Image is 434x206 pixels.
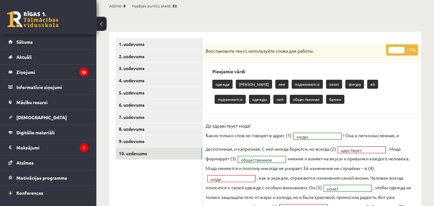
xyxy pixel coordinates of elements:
[116,123,202,135] a: 8. uzdevums
[79,68,88,76] i: 28
[8,95,88,110] a: Mācību resursi
[116,87,202,99] a: 5. uzdevums
[173,1,177,11] span: 52
[16,140,88,155] legend: Maksājumi
[132,1,172,11] span: Kopējais punktu skaits:
[215,95,246,104] p: подчиняются
[16,65,88,79] legend: Ziņojumi
[212,69,411,74] h3: Pieejamie vārdi
[206,121,292,140] p: Да здравствует мода! Каких только слов не говорят в адрес (1)
[324,185,371,192] a: хочет
[116,62,202,74] a: 3. uzdevums
[236,80,272,89] p: [PERSON_NAME]
[238,156,286,163] a: общественное
[16,114,67,120] span: [DEMOGRAPHIC_DATA]
[116,148,202,159] a: 10. uzdevums
[290,95,323,104] p: общественная
[367,80,378,89] p: ей
[16,54,32,60] span: Aktuāli
[8,49,88,64] a: Aktuāli
[294,133,341,139] a: моды
[326,80,342,89] p: хотит
[8,140,88,155] a: Maksājumi1
[116,50,202,62] a: 2. uzdevums
[16,190,43,196] span: Konferences
[210,176,246,182] span: моде
[8,65,88,79] a: Ziņojumi28
[116,111,202,123] a: 7. uzdevums
[16,39,33,45] span: Sākums
[7,11,58,27] a: Rīgas 1. Tālmācības vidusskola
[249,95,270,104] p: одежды
[116,75,202,86] a: 4. uzdevums
[8,185,88,200] a: Konferences
[341,147,377,153] span: царствует
[297,133,332,140] span: моды
[116,135,202,147] a: 9. uzdevums
[16,99,48,105] span: Mācību resursi
[326,95,344,104] p: брюки
[8,80,88,94] a: Informatīvie ziņojumi
[338,147,385,153] a: царствует
[16,175,67,181] span: Motivācijas programma
[116,38,202,50] a: 1. uzdevums
[327,185,363,192] span: хочет
[80,143,88,152] i: 1
[208,175,255,182] a: моде
[16,80,88,94] legend: Informatīvie ziņojumi
[123,1,126,11] span: 9
[8,155,88,170] a: Atzīmes
[206,48,386,54] p: Восстановите текст, используйте слова для работы.
[16,130,55,135] span: Digitālie materiāli
[241,157,277,163] span: общественное
[8,110,88,125] a: [DEMOGRAPHIC_DATA]
[212,80,233,89] p: одежда
[345,80,364,89] p: фигуру
[8,170,88,185] a: Motivācijas programma
[273,95,287,104] p: ней
[275,80,288,89] p: неё
[8,125,88,140] a: Digitālie materiāli
[16,160,34,166] span: Atzīmes
[109,1,122,11] span: Atzīme:
[292,80,323,89] p: подчиняются
[386,44,418,56] p: / 10p
[116,99,202,111] a: 6. uzdevums
[8,34,88,49] a: Sākums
